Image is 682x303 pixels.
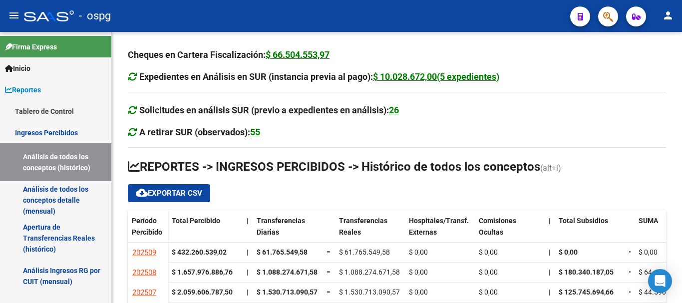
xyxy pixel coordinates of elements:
strong: Cheques en Cartera Fiscalización: [128,49,330,60]
span: $ 0,00 [409,248,428,256]
span: SUMA [639,217,658,225]
strong: $ 1.657.976.886,76 [172,268,233,276]
span: Transferencias Diarias [257,217,305,236]
datatable-header-cell: Período Percibido [128,210,168,252]
span: Inicio [5,63,30,74]
datatable-header-cell: Total Percibido [168,210,243,252]
span: Hospitales/Transf. Externas [409,217,469,236]
datatable-header-cell: Comisiones Ocultas [475,210,545,252]
strong: $ 432.260.539,02 [172,248,227,256]
datatable-header-cell: Hospitales/Transf. Externas [405,210,475,252]
span: 202507 [132,288,156,297]
span: Transferencias Reales [339,217,387,236]
datatable-header-cell: Transferencias Diarias [253,210,323,252]
span: 202508 [132,268,156,277]
span: $ 0,00 [479,248,498,256]
span: = [629,288,633,296]
span: $ 1.088.274.671,58 [257,268,318,276]
span: - ospg [79,5,111,27]
span: $ 0,00 [479,288,498,296]
span: 202509 [132,248,156,257]
span: | [549,248,550,256]
mat-icon: person [662,9,674,21]
span: | [549,268,550,276]
span: (alt+i) [540,163,561,173]
span: Total Percibido [172,217,220,225]
span: = [327,248,331,256]
button: Exportar CSV [128,184,210,202]
div: 26 [389,103,399,117]
div: Open Intercom Messenger [648,269,672,293]
strong: Solicitudes en análisis SUR (previo a expedientes en análisis): [139,105,399,115]
span: $ 61.765.549,58 [339,248,390,256]
strong: A retirar SUR (observados): [139,127,260,137]
mat-icon: cloud_download [136,187,148,199]
span: $ 0,00 [479,268,498,276]
span: | [247,288,248,296]
span: $ 180.340.187,05 [559,268,614,276]
div: $ 10.028.672,00(5 expedientes) [373,70,499,84]
span: | [247,248,248,256]
span: = [629,268,633,276]
span: Período Percibido [132,217,162,236]
span: $ 0,00 [559,248,578,256]
span: $ 1.530.713.090,57 [257,288,318,296]
datatable-header-cell: Total Subsidios [555,210,625,252]
mat-icon: menu [8,9,20,21]
datatable-header-cell: | [545,210,555,252]
span: Reportes [5,84,41,95]
span: $ 0,00 [409,288,428,296]
span: | [549,217,551,225]
span: Total Subsidios [559,217,608,225]
span: | [247,268,248,276]
datatable-header-cell: | [243,210,253,252]
span: $ 125.745.694,66 [559,288,614,296]
strong: $ 2.059.606.787,50 [172,288,233,296]
div: 55 [250,125,260,139]
span: = [327,268,331,276]
span: $ 1.088.274.671,58 [339,268,400,276]
strong: Expedientes en Análisis en SUR (instancia previa al pago): [139,71,499,82]
span: $ 61.765.549,58 [257,248,308,256]
span: Exportar CSV [136,189,202,198]
span: $ 0,00 [409,268,428,276]
span: = [629,248,633,256]
span: $ 1.530.713.090,57 [339,288,400,296]
div: $ 66.504.553,97 [266,48,330,62]
span: | [247,217,249,225]
span: | [549,288,550,296]
span: $ 0,00 [639,248,658,256]
span: Comisiones Ocultas [479,217,516,236]
span: = [327,288,331,296]
datatable-header-cell: Transferencias Reales [335,210,405,252]
span: REPORTES -> INGRESOS PERCIBIDOS -> Histórico de todos los conceptos [128,160,540,174]
span: Firma Express [5,41,57,52]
